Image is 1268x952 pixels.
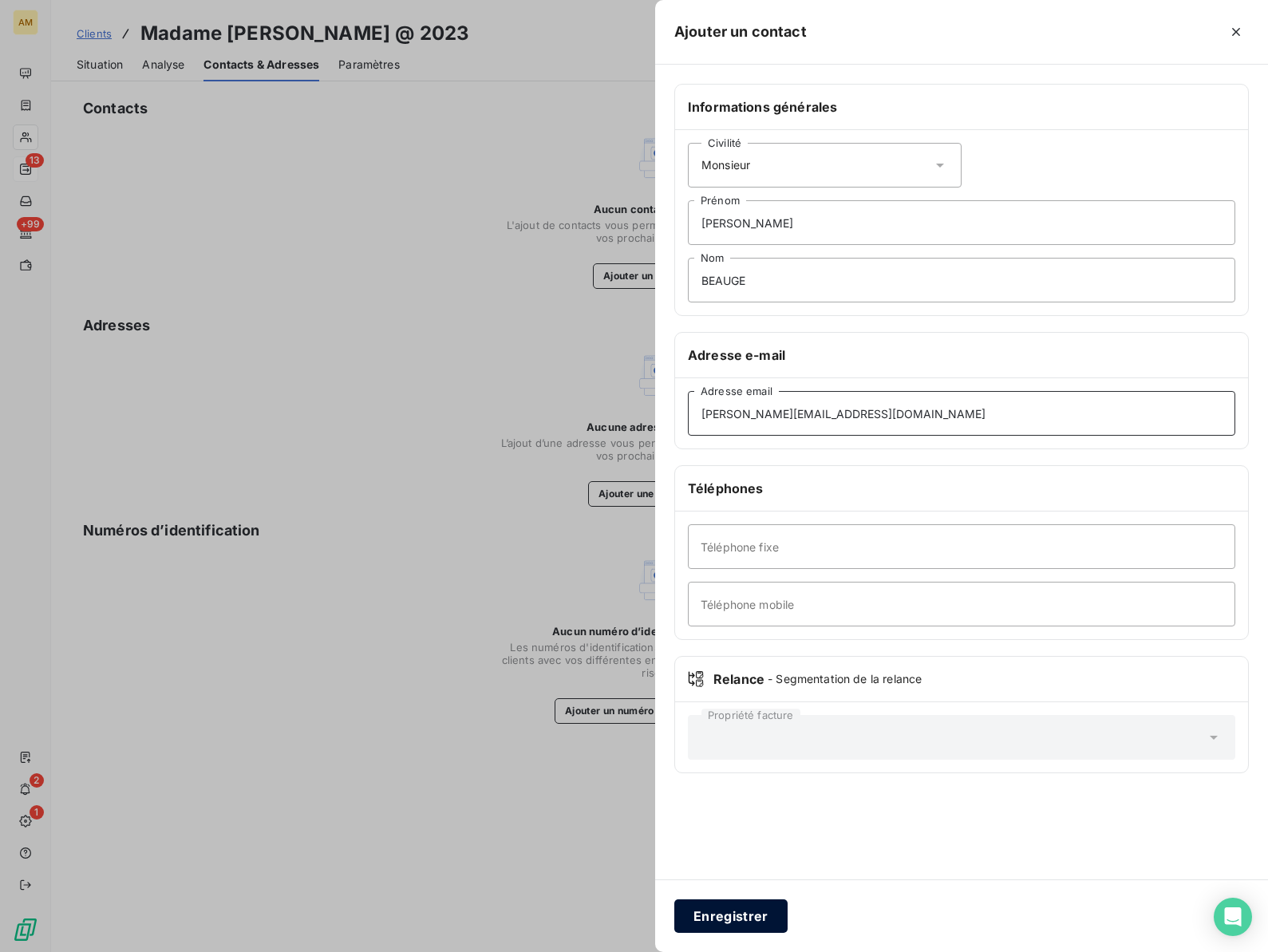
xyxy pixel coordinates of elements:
[688,479,1235,498] h6: Téléphones
[688,200,1235,245] input: placeholder
[688,524,1235,569] input: placeholder
[674,899,788,933] button: Enregistrer
[688,670,1235,689] div: Relance
[688,391,1235,436] input: placeholder
[1214,898,1252,936] div: Open Intercom Messenger
[674,21,807,43] h5: Ajouter un contact
[688,97,1235,117] h6: Informations générales
[768,671,922,687] span: - Segmentation de la relance
[701,157,750,173] span: Monsieur
[688,258,1235,302] input: placeholder
[688,582,1235,626] input: placeholder
[688,346,1235,365] h6: Adresse e-mail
